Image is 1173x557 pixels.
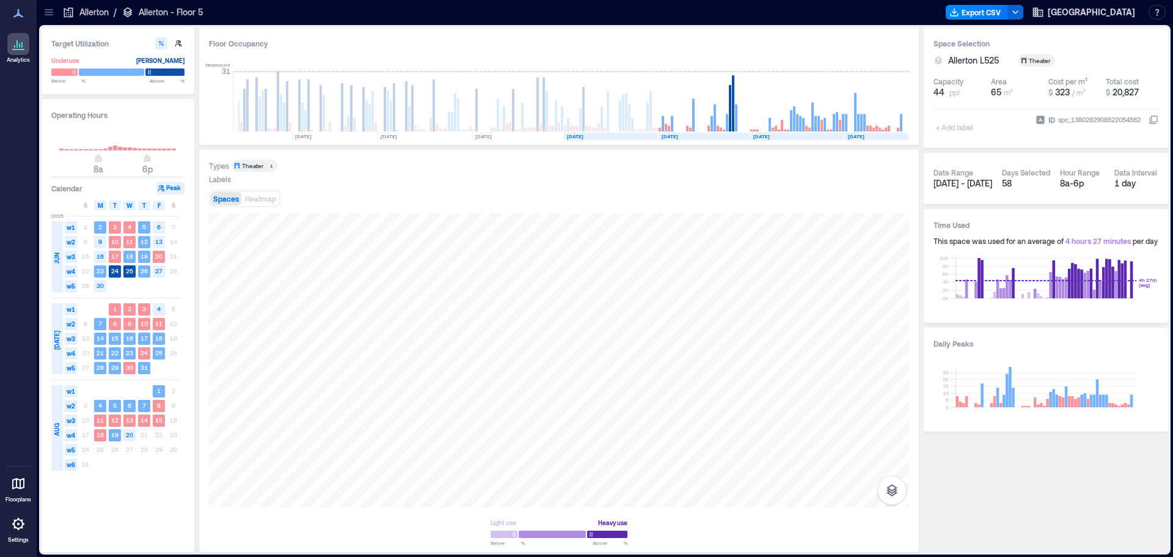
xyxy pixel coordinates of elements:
[65,333,77,345] span: w3
[1002,168,1050,177] div: Days Selected
[1048,88,1053,97] span: $
[934,119,978,136] span: + Add label
[114,6,117,18] p: /
[97,253,104,260] text: 16
[126,349,133,356] text: 23
[1060,168,1100,177] div: Hour Range
[934,236,1158,246] div: This space was used for an average of per day
[65,318,77,330] span: w2
[111,431,119,438] text: 19
[209,161,229,171] div: Types
[593,539,627,547] span: Above %
[111,416,119,424] text: 12
[150,77,185,84] span: Above %
[7,56,30,64] p: Analytics
[65,444,77,456] span: w5
[213,194,239,203] span: Spaces
[943,287,949,293] tspan: 2h
[934,76,963,86] div: Capacity
[991,87,1001,97] span: 65
[598,517,627,529] div: Heavy use
[943,295,949,301] tspan: 0h
[157,387,161,394] text: 1
[8,536,29,544] p: Settings
[949,87,960,97] span: ppl
[1072,88,1086,97] span: / m²
[155,334,163,342] text: 18
[141,253,148,260] text: 19
[934,338,1158,350] h3: Daily Peaks
[141,349,148,356] text: 24
[128,305,131,312] text: 2
[934,37,1158,50] h3: Space Selection
[51,212,64,219] span: 2025
[141,334,148,342] text: 17
[5,496,31,503] p: Floorplans
[142,402,146,409] text: 7
[940,255,949,261] tspan: 10h
[65,251,77,263] span: w3
[934,86,986,98] button: 44 ppl
[65,280,77,292] span: w5
[126,253,133,260] text: 18
[128,223,131,231] text: 4
[155,349,163,356] text: 25
[243,192,279,205] button: Heatmap
[295,133,312,139] text: [DATE]
[97,349,104,356] text: 21
[1028,2,1139,22] button: [GEOGRAPHIC_DATA]
[2,469,35,507] a: Floorplans
[848,133,864,139] text: [DATE]
[98,402,102,409] text: 4
[946,5,1008,20] button: Export CSV
[491,539,525,547] span: Below %
[51,109,185,121] h3: Operating Hours
[139,6,203,18] p: Allerton - Floor 5
[1055,87,1070,97] span: 323
[753,133,770,139] text: [DATE]
[51,77,86,84] span: Below %
[98,320,102,327] text: 7
[1114,168,1157,177] div: Data Interval
[113,223,117,231] text: 3
[934,86,945,98] span: 44
[111,253,119,260] text: 17
[381,133,397,139] text: [DATE]
[65,400,77,412] span: w2
[946,404,949,410] tspan: 0
[97,416,104,424] text: 11
[65,221,77,234] span: w1
[242,161,264,170] div: Theater
[209,174,231,184] div: Labels
[97,364,104,371] text: 28
[97,334,104,342] text: 14
[155,416,163,424] text: 15
[113,305,117,312] text: 1
[157,305,161,312] text: 4
[141,320,148,327] text: 10
[126,238,133,245] text: 11
[245,194,276,203] span: Heatmap
[111,267,119,275] text: 24
[126,201,133,210] span: W
[126,267,133,275] text: 25
[156,182,185,194] button: Peak
[172,201,175,210] span: S
[934,219,1158,231] h3: Time Used
[113,201,117,210] span: T
[65,362,77,374] span: w5
[934,178,992,188] span: [DATE] - [DATE]
[943,369,949,375] tspan: 25
[1057,114,1142,126] div: spc_1380282908522054562
[1114,177,1159,190] div: 1 day
[52,253,62,264] span: JUN
[934,168,973,177] div: Date Range
[475,133,492,139] text: [DATE]
[51,37,185,50] h3: Target Utilization
[65,429,77,441] span: w4
[155,238,163,245] text: 13
[65,303,77,315] span: w1
[142,223,146,231] text: 5
[1002,177,1050,190] div: 58
[141,238,148,245] text: 12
